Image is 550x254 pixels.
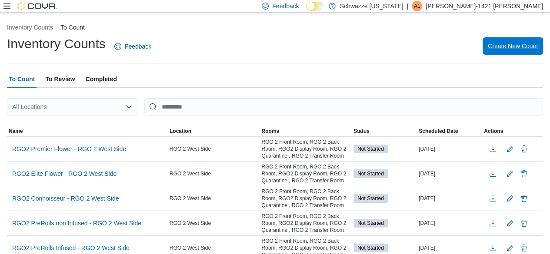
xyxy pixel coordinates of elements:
button: Scheduled Date [417,126,482,136]
span: Not Started [353,244,388,252]
nav: An example of EuiBreadcrumbs [7,23,543,33]
span: Not Started [357,195,384,202]
button: Open list of options [125,103,132,110]
span: Completed [86,70,117,88]
div: [DATE] [417,243,482,253]
div: RGO 2 Front Room, RGO 2 Back Room, RGO2 Display Room, RGO 2 Quarantine , RGO 2 Transfer Room [260,137,352,161]
span: Status [353,128,370,135]
div: [DATE] [417,168,482,179]
div: RGO 2 Front Room, RGO 2 Back Room, RGO2 Display Room, RGO 2 Quarantine , RGO 2 Transfer Room [260,186,352,211]
div: [DATE] [417,193,482,204]
p: [PERSON_NAME]-1421 [PERSON_NAME] [426,1,543,11]
span: Feedback [125,42,151,51]
span: Not Started [357,219,384,227]
button: Delete [519,243,529,253]
button: To Count [60,24,85,31]
button: Edit count details [505,142,515,155]
button: Edit count details [505,192,515,205]
p: | [407,1,408,11]
span: RGO2 Premier Flower - RGO 2 West Side [12,145,126,153]
button: Delete [519,144,529,154]
span: RGO 2 West Side [170,170,211,177]
button: Create New Count [483,37,543,55]
button: Delete [519,193,529,204]
div: [DATE] [417,218,482,228]
div: Amanda-1421 Lyons [412,1,422,11]
span: RGO 2 West Side [170,244,211,251]
span: Not Started [353,219,388,228]
span: Actions [484,128,503,135]
button: Edit count details [505,167,515,180]
span: RGO2 Connoisseur - RGO 2 West Side [12,194,119,203]
span: Not Started [353,194,388,203]
button: Edit count details [505,217,515,230]
div: RGO 2 Front Room, RGO 2 Back Room, RGO2 Display Room, RGO 2 Quarantine , RGO 2 Transfer Room [260,162,352,186]
span: Name [9,128,23,135]
h1: Inventory Counts [7,35,106,53]
span: RGO 2 West Side [170,220,211,227]
button: Delete [519,218,529,228]
span: Location [170,128,191,135]
span: Not Started [353,169,388,178]
span: Create New Count [488,42,538,50]
span: Not Started [357,145,384,153]
button: Status [352,126,417,136]
span: Feedback [272,2,299,10]
button: Inventory Counts [7,24,53,31]
span: RGO 2 West Side [170,145,211,152]
button: RGO2 Premier Flower - RGO 2 West Side [9,142,130,155]
p: Schwazze [US_STATE] [340,1,403,11]
button: Location [168,126,260,136]
button: Delete [519,168,529,179]
div: [DATE] [417,144,482,154]
span: Not Started [357,244,384,252]
input: Dark Mode [306,2,324,11]
span: To Review [45,70,75,88]
span: To Count [9,70,35,88]
span: RGO2 PreRolls non Infused - RGO 2 West Side [12,219,141,228]
span: RGO 2 West Side [170,195,211,202]
span: Not Started [353,145,388,153]
span: RGO2 Elite Flower - RGO 2 West Side [12,169,117,178]
span: RGO2 PreRolls Infused - RGO 2 West Side [12,244,130,252]
input: This is a search bar. After typing your query, hit enter to filter the results lower in the page. [144,98,543,115]
button: Name [7,126,168,136]
img: Cova [17,2,57,10]
span: Not Started [357,170,384,178]
span: Scheduled Date [419,128,458,135]
button: RGO2 Connoisseur - RGO 2 West Side [9,192,123,205]
button: Rooms [260,126,352,136]
div: RGO 2 Front Room, RGO 2 Back Room, RGO2 Display Room, RGO 2 Quarantine , RGO 2 Transfer Room [260,211,352,235]
span: Rooms [261,128,279,135]
button: RGO2 PreRolls non Infused - RGO 2 West Side [9,217,145,230]
button: RGO2 Elite Flower - RGO 2 West Side [9,167,120,180]
a: Feedback [111,38,155,55]
span: A1 [414,1,420,11]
